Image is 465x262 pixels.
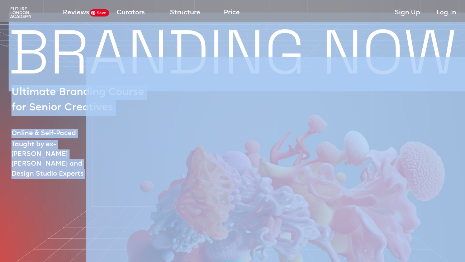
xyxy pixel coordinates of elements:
[224,8,240,18] a: Price
[395,8,420,18] a: Sign Up
[117,8,145,18] a: Curators
[63,8,89,18] a: Reviews
[11,85,151,116] p: Ultimate Branding Course for Senior Creatives
[90,9,109,16] span: Save
[11,140,104,179] p: Taught by ex-[PERSON_NAME] [PERSON_NAME] and Design Studio Experts
[170,8,200,18] a: Structure
[436,8,456,18] a: Log In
